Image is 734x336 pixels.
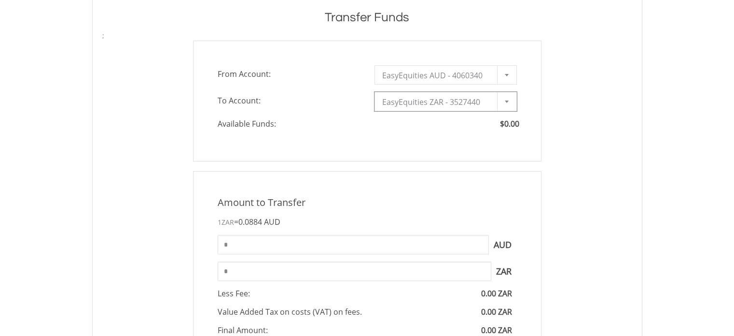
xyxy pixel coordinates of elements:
[238,217,262,227] span: 0.0884
[489,235,517,254] span: AUD
[382,66,495,85] span: EasyEquities AUD - 4060340
[500,118,519,129] span: $0.00
[218,218,234,227] span: 1
[222,218,234,227] span: ZAR
[264,217,280,227] span: AUD
[382,92,495,112] span: EasyEquities ZAR - 3527440
[234,217,280,227] span: =
[481,288,512,299] span: 0.00 ZAR
[210,118,367,130] span: Available Funds:
[210,196,524,210] div: Amount to Transfer
[491,262,517,281] span: ZAR
[218,325,268,336] span: Final Amount:
[481,307,512,317] span: 0.00 ZAR
[481,325,512,336] span: 0.00 ZAR
[218,307,362,317] span: Value Added Tax on costs (VAT) on fees.
[210,65,367,83] span: From Account:
[218,288,250,299] span: Less Fee:
[210,92,367,109] span: To Account:
[102,9,632,26] h1: Transfer Funds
